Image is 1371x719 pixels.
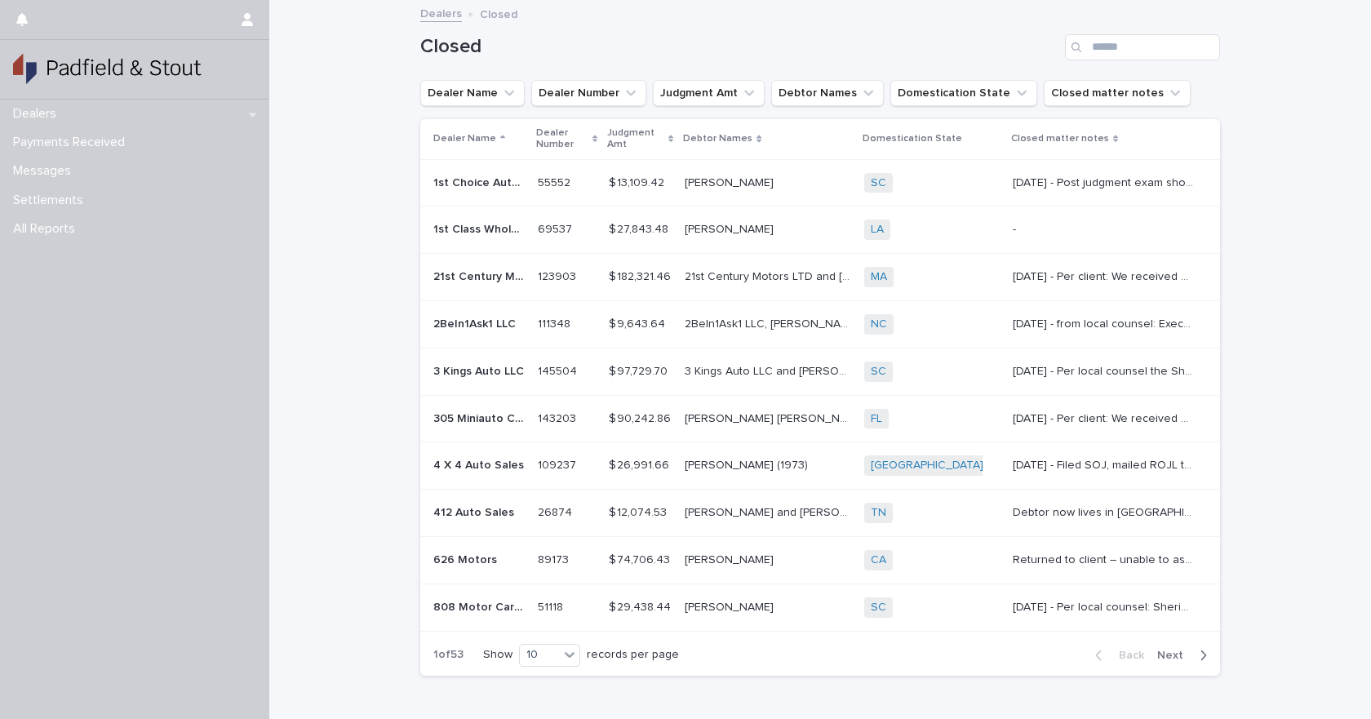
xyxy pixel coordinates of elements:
a: SC [871,601,886,615]
button: Next [1151,648,1220,663]
p: $ 182,321.46 [609,267,674,284]
p: Closed matter notes [1011,130,1109,148]
p: 10/9/24 - from local counsel: Execution returned unsatisfied the sheriff. Both PGs have poor cred... [1013,314,1197,331]
p: [PERSON_NAME] (1973) [685,455,811,473]
p: 21st Century Motors LTD. [433,267,528,284]
p: 808 Motor Cars Inc. [433,597,528,615]
p: Closed [480,4,517,22]
a: MA [871,270,887,284]
tr: 2BeIn1Ask1 LLC2BeIn1Ask1 LLC 111348111348 $ 9,643.64$ 9,643.64 2BeIn1Ask1 LLC, [PERSON_NAME] [PER... [420,300,1220,348]
p: 305 Miniauto Corp. [433,409,528,426]
p: 51118 [538,597,566,615]
p: Dealers [7,106,69,122]
p: [PERSON_NAME] [685,550,777,567]
p: 4 X 4 Auto Sales [433,455,527,473]
h1: Closed [420,35,1058,59]
p: Dealer Number [536,124,588,154]
tr: 3 Kings Auto LLC3 Kings Auto LLC 145504145504 $ 97,729.70$ 97,729.70 3 Kings Auto LLC and [PERSON... [420,348,1220,395]
p: 123903 [538,267,579,284]
tr: 808 Motor Cars Inc.808 Motor Cars Inc. 5111851118 $ 29,438.44$ 29,438.44 [PERSON_NAME][PERSON_NAM... [420,584,1220,631]
p: All Reports [7,221,88,237]
p: 2BeIn1Ask1 LLC [433,314,519,331]
a: SC [871,176,886,190]
p: Show [483,648,512,662]
p: Debtor Names [683,130,752,148]
tr: 4 X 4 Auto Sales4 X 4 Auto Sales 109237109237 $ 26,991.66$ 26,991.66 [PERSON_NAME] (1973)[PERSON_... [420,442,1220,490]
p: 143203 [538,409,579,426]
p: 626 Motors [433,550,500,567]
p: $ 13,109.42 [609,173,668,190]
a: TN [871,506,886,520]
span: Next [1157,650,1193,661]
p: 69537 [538,220,575,237]
p: [PERSON_NAME] [685,597,777,615]
a: LA [871,223,884,237]
p: 89173 [538,550,572,567]
input: Search [1065,34,1220,60]
p: 1st Class Wholesale [433,220,528,237]
tr: 1st Class Wholesale1st Class Wholesale 6953769537 $ 27,843.48$ 27,843.48 [PERSON_NAME][PERSON_NAM... [420,206,1220,254]
p: Dealer Name [433,130,496,148]
p: 1/19/24 - Filed SOJ, mailed ROJL to Barbara Sanchez at Neel Title Corporation. (nb) [1013,455,1197,473]
p: Payments Received [7,135,138,150]
p: 26874 [538,503,575,520]
p: 55552 [538,173,574,190]
a: NC [871,317,887,331]
tr: 21st Century Motors LTD.21st Century Motors LTD. 123903123903 $ 182,321.46$ 182,321.46 21st Centu... [420,254,1220,301]
p: [PERSON_NAME] [685,173,777,190]
tr: 305 Miniauto Corp.305 Miniauto Corp. 143203143203 $ 90,242.86$ 90,242.86 [PERSON_NAME] [PERSON_NA... [420,395,1220,442]
button: Judgment Amt [653,80,765,106]
p: 145504 [538,362,580,379]
button: Closed matter notes [1044,80,1191,106]
p: $ 26,991.66 [609,455,672,473]
button: Domestication State [890,80,1037,106]
p: $ 29,438.44 [609,597,674,615]
p: - [1013,220,1019,237]
p: 1st Choice Auto, LLC [433,173,528,190]
a: CA [871,553,886,567]
p: Settlements [7,193,96,208]
p: 3 Kings Auto LLC and Theodore Leonard Hamilton Jr. [685,362,854,379]
button: Dealer Name [420,80,525,106]
p: [PERSON_NAME] [PERSON_NAME] [685,409,854,426]
p: $ 12,074.53 [609,503,670,520]
tr: 626 Motors626 Motors 8917389173 $ 74,706.43$ 74,706.43 [PERSON_NAME][PERSON_NAME] CA Returned to ... [420,536,1220,584]
a: FL [871,412,882,426]
a: SC [871,365,886,379]
p: 111348 [538,314,574,331]
button: Dealer Number [531,80,646,106]
p: Messages [7,163,84,179]
button: Debtor Names [771,80,884,106]
button: Back [1082,648,1151,663]
img: gSPaZaQw2XYDTaYHK8uQ [13,53,202,86]
div: 10 [520,646,559,664]
p: Judgment Amt [607,124,664,154]
p: 12/17/24 - Per client: We received notice this morning that the Damon Gagnon filed a Ch. 13 Bk. P... [1013,267,1197,284]
p: $ 74,706.43 [609,550,673,567]
a: Dealers [420,3,462,22]
p: 11/21/24 - Per local counsel: Sheriff’s execution returned unsatisfied. Bank account levies came ... [1013,597,1197,615]
p: Debtor now lives in Eufaula, OK. Talked to Alan and with the judgment amount and no assets, we ar... [1013,503,1197,520]
p: 3 Kings Auto LLC [433,362,527,379]
p: $ 9,643.64 [609,314,668,331]
p: records per page [587,648,679,662]
p: $ 90,242.86 [609,409,674,426]
p: 2BeIn1Ask1 LLC, [PERSON_NAME] [PERSON_NAME] [685,314,854,331]
p: 9/10/25 - Per local counsel the Sheriff returned the execution unsatisfied. PG has poor credit an... [1013,362,1197,379]
p: 1 of 53 [420,635,477,675]
span: Back [1109,650,1144,661]
p: Randall Lavon McCall and Clint Jerome Ackerman [685,503,854,520]
p: 412 Auto Sales [433,503,517,520]
p: [PERSON_NAME] [685,220,777,237]
p: $ 97,729.70 [609,362,671,379]
a: [GEOGRAPHIC_DATA] [871,459,983,473]
p: Domestication State [863,130,962,148]
p: 7/2/25 - Per client: We received notice this morning that the IPG, Antonio Miranda, filed a Ch.7 ... [1013,409,1197,426]
tr: 1st Choice Auto, LLC1st Choice Auto, LLC 5555255552 $ 13,109.42$ 13,109.42 [PERSON_NAME][PERSON_N... [420,159,1220,206]
p: 8/12/24 - Post judgment exam showed no tax returns filed in the last 3 years, no equity in real e... [1013,173,1197,190]
p: Returned to client – unable to assist with CA counsel after repeated efforts. [1013,550,1197,567]
p: 109237 [538,455,579,473]
p: $ 27,843.48 [609,220,672,237]
p: 21st Century Motors LTD and Damon F Gagnon [685,267,854,284]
